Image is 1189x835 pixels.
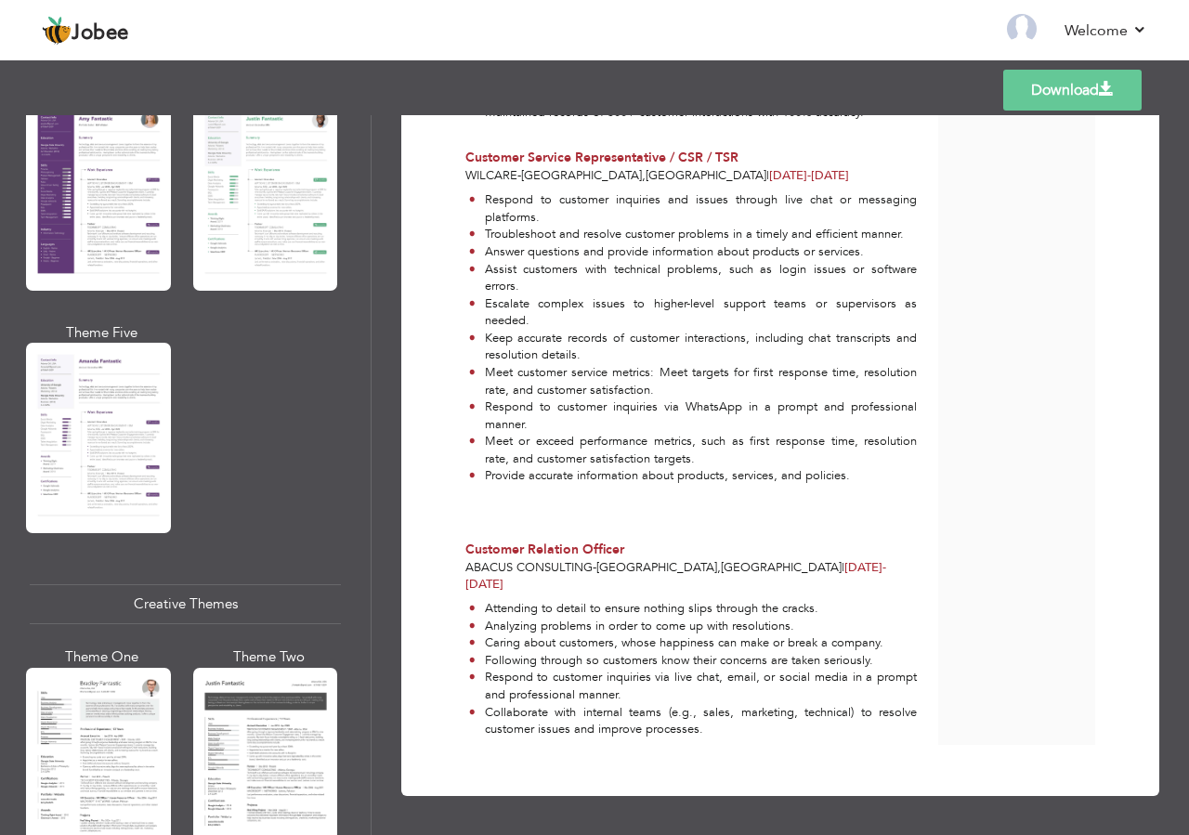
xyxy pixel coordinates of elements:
[717,559,721,576] span: ,
[469,226,917,243] li: Troubleshoot and resolve customer problems in a timely and efficient manner.
[469,295,917,330] li: Escalate complex issues to higher-level support teams or supervisors as needed.
[469,364,917,398] li: Meet customer service metrics: Meet targets for first response time, resolution rate, and custome...
[1003,70,1142,111] a: Download
[469,261,917,295] li: Assist customers with technical problems, such as login issues or software errors.
[469,704,917,738] li: Collaborate with internal teams (e.g., sales, marketing, technical) to resolve customer issues an...
[469,467,917,519] li: Provide accurate information about products, services, and policies.
[807,167,811,184] span: -
[30,584,341,624] div: Creative Themes
[465,541,624,558] span: Customer Relation Officer
[1007,14,1037,44] img: Profile Img
[521,167,642,184] span: [GEOGRAPHIC_DATA]
[769,167,849,184] span: [DATE]
[469,652,917,670] li: Following through so customers know their concerns are taken seriously.
[465,559,886,594] span: [DATE]
[42,16,129,46] a: Jobee
[642,167,646,184] span: ,
[465,149,738,166] span: Customer Service Representative / CSR / TSR
[72,23,129,44] span: Jobee
[469,618,917,635] li: Analyzing problems in order to come up with resolutions.
[465,559,593,576] span: Abacus Consulting
[517,167,521,184] span: -
[469,634,917,652] li: Caring about customers, whose happiness can make or break a company.
[469,330,917,364] li: Keep accurate records of customer interactions, including chat transcripts and resolution details.
[721,559,842,576] span: [GEOGRAPHIC_DATA]
[1065,20,1147,42] a: Welcome
[766,167,769,184] span: |
[469,600,917,618] li: Attending to detail to ensure nothing slips through the cracks.
[469,191,917,226] li: Respond to customer inquiries and issues through live chat or messaging platforms.
[469,398,917,433] li: Respond to customer inquiries via WhatsApp in a prompt and professional manner.
[469,243,917,261] li: Answer questions and provide information about products or services.
[882,559,886,576] span: -
[593,559,596,576] span: -
[646,167,766,184] span: [GEOGRAPHIC_DATA]
[30,647,175,667] div: Theme One
[30,323,175,343] div: Theme Five
[596,559,717,576] span: [GEOGRAPHIC_DATA]
[844,559,886,576] span: [DATE]
[842,559,844,576] span: |
[42,16,72,46] img: jobee.io
[769,167,811,184] span: [DATE]
[197,647,342,667] div: Theme Two
[469,669,917,703] li: Respond to customer inquiries via live chat, email, or social media in a prompt and professional ...
[469,433,917,467] li: Meet or exceed performance metrics, such as first response time, resolution rate, and customer sa...
[465,167,517,184] span: Wilcare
